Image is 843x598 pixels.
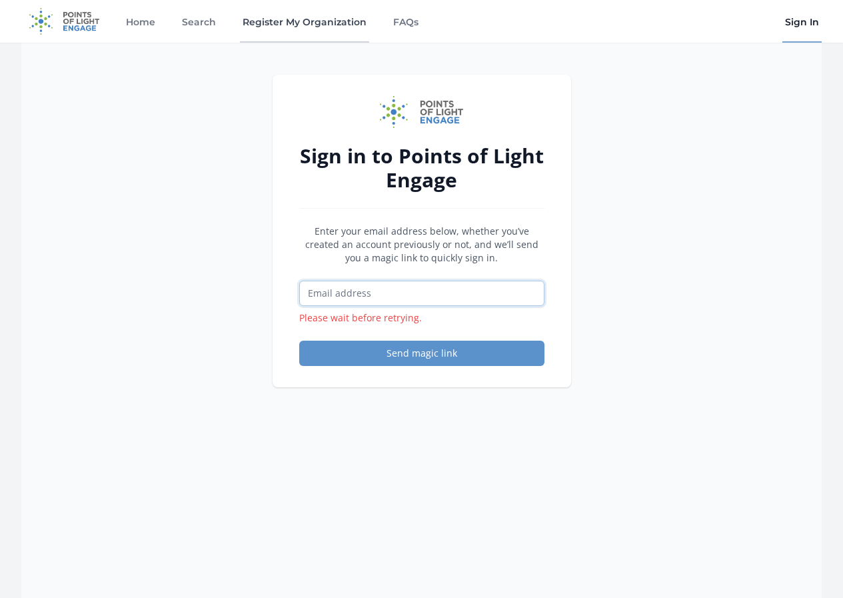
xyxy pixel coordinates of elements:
h2: Sign in to Points of Light Engage [299,144,544,192]
p: Please wait before retrying. [299,311,544,325]
input: Email address [299,281,544,306]
button: Send magic link [299,341,544,366]
img: Points of Light Engage logo [380,96,464,128]
p: Enter your email address below, whether you’ve created an account previously or not, and we’ll se... [299,225,544,265]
